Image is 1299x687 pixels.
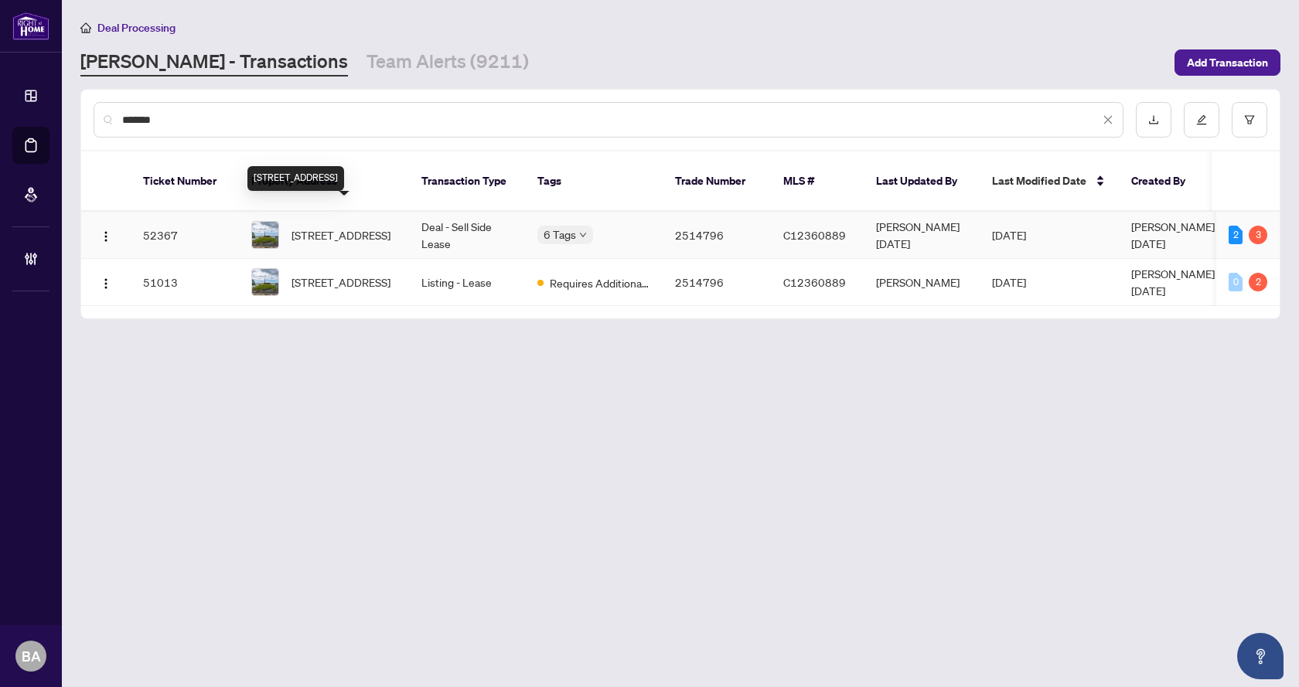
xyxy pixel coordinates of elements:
span: BA [22,645,41,667]
span: C12360889 [783,275,846,289]
th: Created By [1119,151,1212,212]
th: Ticket Number [131,151,239,212]
td: 51013 [131,259,239,306]
span: [STREET_ADDRESS] [292,226,390,243]
th: MLS # [771,151,864,212]
th: Last Updated By [864,151,980,212]
td: Deal - Sell Side Lease [409,212,525,259]
th: Last Modified Date [980,151,1119,212]
img: thumbnail-img [252,269,278,295]
td: [PERSON_NAME] [864,259,980,306]
span: [STREET_ADDRESS] [292,274,390,291]
span: C12360889 [783,228,846,242]
span: home [80,22,91,33]
td: 52367 [131,212,239,259]
a: Team Alerts (9211) [367,49,529,77]
span: Add Transaction [1187,50,1268,75]
button: Logo [94,223,118,247]
div: [STREET_ADDRESS] [247,166,344,191]
button: Add Transaction [1175,49,1280,76]
span: filter [1244,114,1255,125]
td: 2514796 [663,259,771,306]
td: 2514796 [663,212,771,259]
span: close [1103,114,1113,125]
div: 2 [1249,273,1267,291]
th: Property Address [239,151,409,212]
th: Transaction Type [409,151,525,212]
span: [PERSON_NAME][DATE] [1131,267,1215,298]
button: download [1136,102,1171,138]
th: Tags [525,151,663,212]
span: [DATE] [992,275,1026,289]
span: down [579,231,587,239]
button: Open asap [1237,633,1284,679]
img: Logo [100,230,112,243]
a: [PERSON_NAME] - Transactions [80,49,348,77]
span: edit [1196,114,1207,125]
button: edit [1184,102,1219,138]
img: logo [12,12,49,40]
span: [PERSON_NAME][DATE] [1131,219,1215,250]
span: download [1148,114,1159,125]
span: [DATE] [992,228,1026,242]
div: 3 [1249,226,1267,244]
div: 2 [1229,226,1243,244]
img: Logo [100,277,112,290]
span: Deal Processing [97,21,176,35]
td: Listing - Lease [409,259,525,306]
div: 0 [1229,273,1243,291]
span: Requires Additional Docs [550,274,650,291]
span: 6 Tags [544,226,576,243]
th: Trade Number [663,151,771,212]
span: Last Modified Date [992,172,1086,189]
button: Logo [94,270,118,294]
td: [PERSON_NAME][DATE] [864,212,980,259]
img: thumbnail-img [252,222,278,248]
button: filter [1232,102,1267,138]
